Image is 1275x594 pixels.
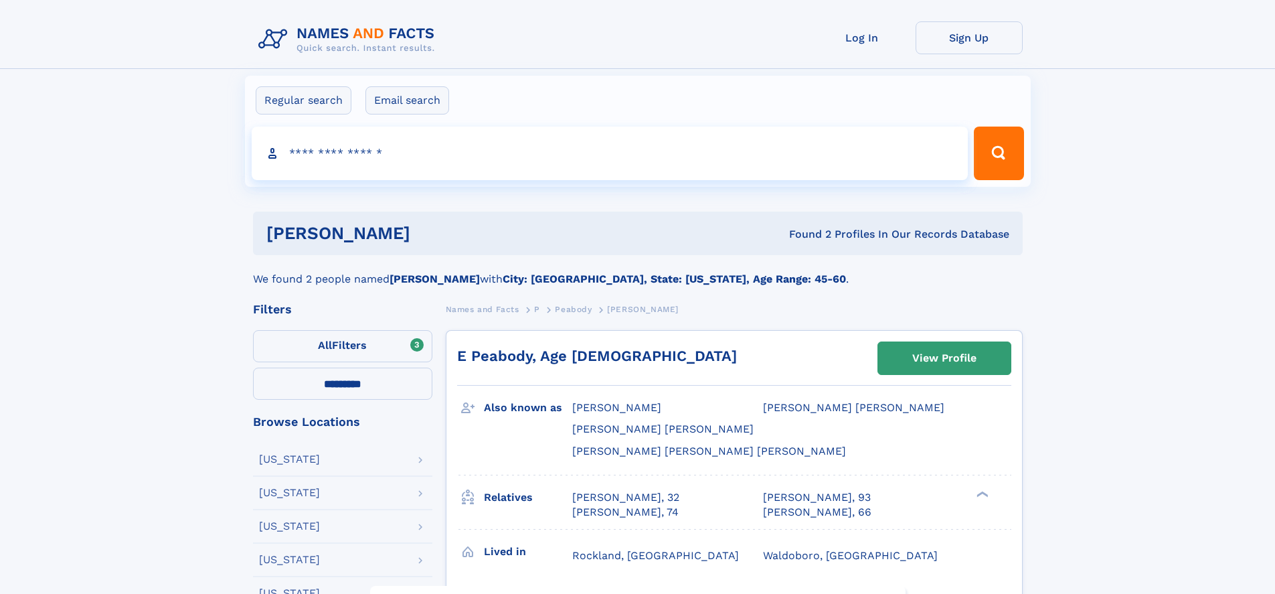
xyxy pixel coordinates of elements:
[256,86,351,115] label: Regular search
[534,305,540,314] span: P
[607,305,679,314] span: [PERSON_NAME]
[253,330,432,362] label: Filters
[484,540,572,563] h3: Lived in
[572,490,679,505] a: [PERSON_NAME], 32
[259,554,320,565] div: [US_STATE]
[912,343,976,374] div: View Profile
[446,301,519,317] a: Names and Facts
[259,521,320,532] div: [US_STATE]
[252,127,968,180] input: search input
[253,21,446,58] img: Logo Names and Facts
[484,396,572,419] h3: Also known as
[878,342,1011,374] a: View Profile
[763,490,871,505] a: [PERSON_NAME], 93
[534,301,540,317] a: P
[600,227,1009,242] div: Found 2 Profiles In Our Records Database
[572,445,846,457] span: [PERSON_NAME] [PERSON_NAME] [PERSON_NAME]
[318,339,332,352] span: All
[390,273,480,285] b: [PERSON_NAME]
[484,486,572,509] h3: Relatives
[916,21,1023,54] a: Sign Up
[572,549,739,562] span: Rockland, [GEOGRAPHIC_DATA]
[572,401,661,414] span: [PERSON_NAME]
[809,21,916,54] a: Log In
[555,301,592,317] a: Peabody
[763,505,871,520] a: [PERSON_NAME], 66
[259,454,320,465] div: [US_STATE]
[572,505,679,520] a: [PERSON_NAME], 74
[365,86,449,115] label: Email search
[259,488,320,498] div: [US_STATE]
[253,255,1023,287] div: We found 2 people named with .
[763,549,938,562] span: Waldoboro, [GEOGRAPHIC_DATA]
[555,305,592,314] span: Peabody
[253,416,432,428] div: Browse Locations
[572,423,754,435] span: [PERSON_NAME] [PERSON_NAME]
[457,348,737,364] a: E Peabody, Age [DEMOGRAPHIC_DATA]
[973,490,989,498] div: ❯
[253,303,432,315] div: Filters
[266,225,600,242] h1: [PERSON_NAME]
[503,273,846,285] b: City: [GEOGRAPHIC_DATA], State: [US_STATE], Age Range: 45-60
[974,127,1023,180] button: Search Button
[763,401,944,414] span: [PERSON_NAME] [PERSON_NAME]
